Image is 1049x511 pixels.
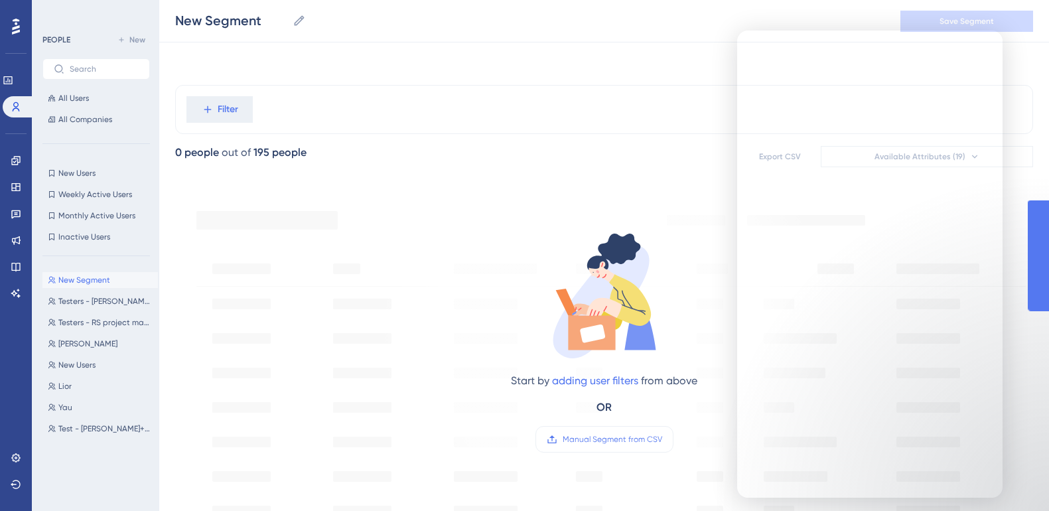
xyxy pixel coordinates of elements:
span: Manual Segment from CSV [563,434,662,445]
span: New Segment [58,275,110,285]
button: New [113,32,150,48]
div: PEOPLE [42,35,70,45]
input: Segment Name [175,11,287,30]
button: Monthly Active Users [42,208,150,224]
button: All Users [42,90,150,106]
iframe: Intercom live chat [737,31,1003,498]
div: OR [596,400,612,415]
div: Start by from above [511,373,697,389]
button: Weekly Active Users [42,186,150,202]
div: 195 people [253,145,307,161]
button: New Users [42,165,150,181]
a: adding user filters [552,374,638,387]
span: [PERSON_NAME] [58,338,117,349]
span: Yau [58,402,72,413]
span: Save Segment [940,16,994,27]
button: Inactive Users [42,229,150,245]
span: Weekly Active Users [58,189,132,200]
span: New Users [58,168,96,179]
button: Lior [42,378,158,394]
span: Testers - RS project managers [58,317,153,328]
span: Inactive Users [58,232,110,242]
button: [PERSON_NAME] [42,336,158,352]
span: New Users [58,360,96,370]
span: Filter [218,102,238,117]
span: Test - [PERSON_NAME]+Lior [58,423,153,434]
span: Testers - [PERSON_NAME] & [PERSON_NAME] [58,296,153,307]
button: New Segment [42,272,158,288]
button: New Users [42,357,158,373]
span: Lior [58,381,72,392]
button: Testers - [PERSON_NAME] & [PERSON_NAME] [42,293,158,309]
span: All Companies [58,114,112,125]
button: Yau [42,400,158,415]
span: New [129,35,145,45]
button: Test - [PERSON_NAME]+Lior [42,421,158,437]
button: All Companies [42,111,150,127]
iframe: UserGuiding AI Assistant Launcher [993,459,1033,498]
div: out of [222,145,251,161]
button: Testers - RS project managers [42,315,158,330]
span: Monthly Active Users [58,210,135,221]
div: 0 people [175,145,219,161]
button: Filter [186,96,253,123]
button: Save Segment [900,11,1033,32]
span: All Users [58,93,89,104]
input: Search [70,64,139,74]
